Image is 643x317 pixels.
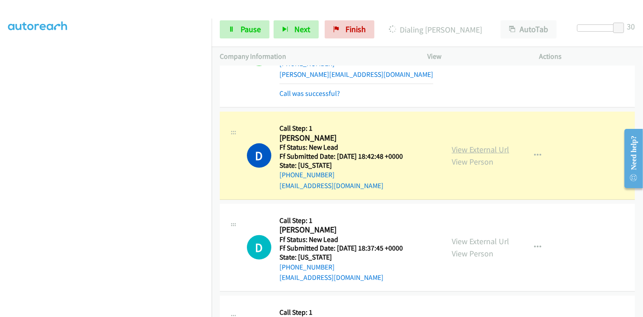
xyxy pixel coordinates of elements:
h5: Call Step: 1 [279,308,403,317]
h5: Ff Status: New Lead [279,143,414,152]
a: [PHONE_NUMBER] [279,170,335,179]
p: Actions [539,51,635,62]
a: [EMAIL_ADDRESS][DOMAIN_NAME] [279,181,383,190]
h1: D [247,235,271,260]
a: View External Url [452,144,509,155]
h5: Ff Status: New Lead [279,235,403,244]
h5: Ff Submitted Date: [DATE] 18:37:45 +0000 [279,244,403,253]
a: Call was successful? [279,89,340,98]
p: View [427,51,523,62]
h2: [PERSON_NAME] [279,225,403,235]
a: View Person [452,156,493,167]
h5: Ff Submitted Date: [DATE] 18:42:48 +0000 [279,152,414,161]
a: [EMAIL_ADDRESS][DOMAIN_NAME] [279,273,383,282]
a: Pause [220,20,269,38]
h5: Call Step: 1 [279,124,414,133]
a: [PERSON_NAME][EMAIL_ADDRESS][DOMAIN_NAME] [279,70,433,79]
button: Next [274,20,319,38]
iframe: Resource Center [617,123,643,194]
h5: State: [US_STATE] [279,253,403,262]
h5: Call Step: 1 [279,216,403,225]
p: Company Information [220,51,411,62]
a: Finish [325,20,374,38]
div: The call is yet to be attempted [247,235,271,260]
button: AutoTab [501,20,557,38]
div: 30 [627,20,635,33]
h2: [PERSON_NAME] [279,133,414,143]
a: [PHONE_NUMBER] [279,263,335,271]
h5: State: [US_STATE] [279,161,414,170]
p: Dialing [PERSON_NAME] [387,24,484,36]
h1: D [247,143,271,168]
span: Pause [241,24,261,34]
a: View Person [452,248,493,259]
span: Next [294,24,310,34]
a: View External Url [452,236,509,246]
span: Finish [345,24,366,34]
